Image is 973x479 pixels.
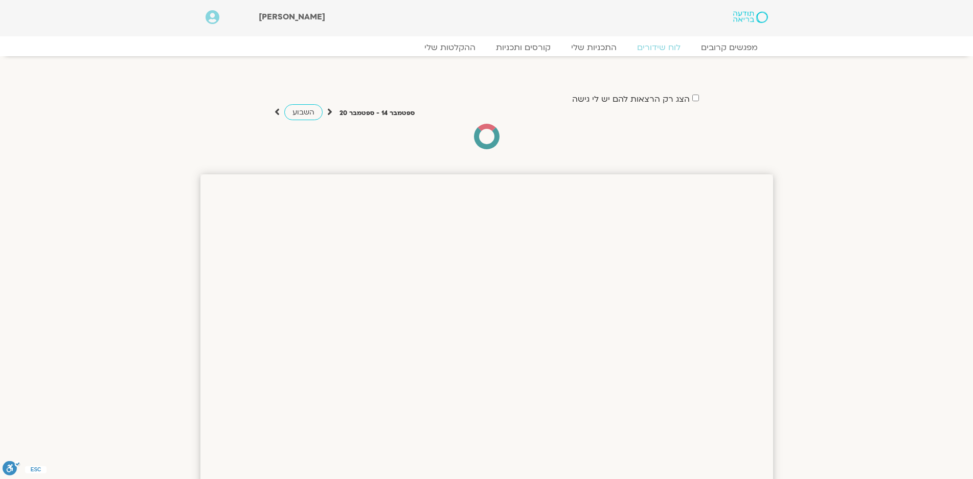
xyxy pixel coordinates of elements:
nav: Menu [206,42,768,53]
span: השבוע [292,107,314,117]
a: לוח שידורים [627,42,691,53]
a: התכניות שלי [561,42,627,53]
label: הצג רק הרצאות להם יש לי גישה [572,95,690,104]
p: ספטמבר 14 - ספטמבר 20 [340,108,415,119]
a: השבוע [284,104,323,120]
a: קורסים ותכניות [486,42,561,53]
a: ההקלטות שלי [414,42,486,53]
span: [PERSON_NAME] [259,11,325,22]
a: מפגשים קרובים [691,42,768,53]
